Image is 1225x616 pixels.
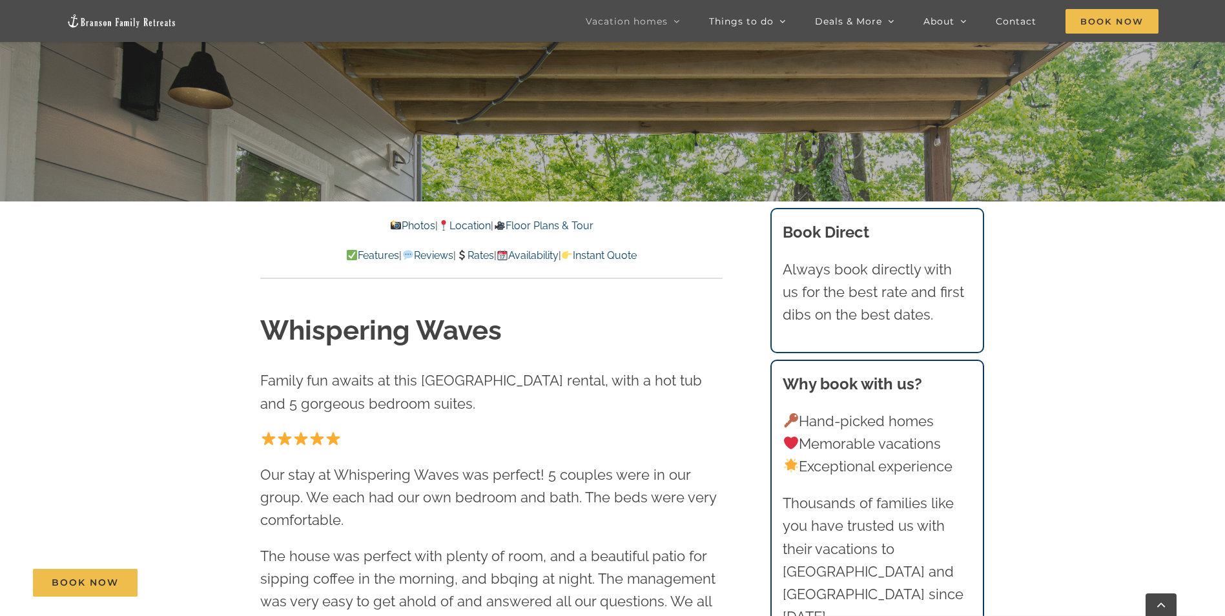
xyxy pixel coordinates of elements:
[260,247,723,264] p: | | | |
[390,220,435,232] a: Photos
[923,17,954,26] span: About
[784,458,798,473] img: 🌟
[278,431,292,446] img: ⭐️
[438,220,491,232] a: Location
[457,250,467,260] img: 💲
[562,250,572,260] img: 👉
[260,218,723,234] p: | |
[783,258,971,327] p: Always book directly with us for the best rate and first dibs on the best dates.
[402,249,453,262] a: Reviews
[996,17,1036,26] span: Contact
[294,431,308,446] img: ⭐️
[586,17,668,26] span: Vacation homes
[260,312,723,350] h1: Whispering Waves
[52,577,119,588] span: Book Now
[347,250,357,260] img: ✅
[456,249,494,262] a: Rates
[783,373,971,396] h3: Why book with us?
[67,14,176,28] img: Branson Family Retreats Logo
[326,431,340,446] img: ⭐️
[783,223,869,241] b: Book Direct
[310,431,324,446] img: ⭐️
[709,17,774,26] span: Things to do
[391,220,401,231] img: 📸
[260,372,702,411] span: Family fun awaits at this [GEOGRAPHIC_DATA] rental, with a hot tub and 5 gorgeous bedroom suites.
[346,249,399,262] a: Features
[1065,9,1158,34] span: Book Now
[260,464,723,532] p: Our stay at Whispering Waves was perfect! 5 couples were in our group. We each had our own bedroo...
[262,431,276,446] img: ⭐️
[497,250,508,260] img: 📆
[493,220,593,232] a: Floor Plans & Tour
[815,17,882,26] span: Deals & More
[438,220,449,231] img: 📍
[784,413,798,427] img: 🔑
[495,220,505,231] img: 🎥
[561,249,637,262] a: Instant Quote
[497,249,559,262] a: Availability
[784,436,798,450] img: ❤️
[33,569,138,597] a: Book Now
[403,250,413,260] img: 💬
[783,410,971,478] p: Hand-picked homes Memorable vacations Exceptional experience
